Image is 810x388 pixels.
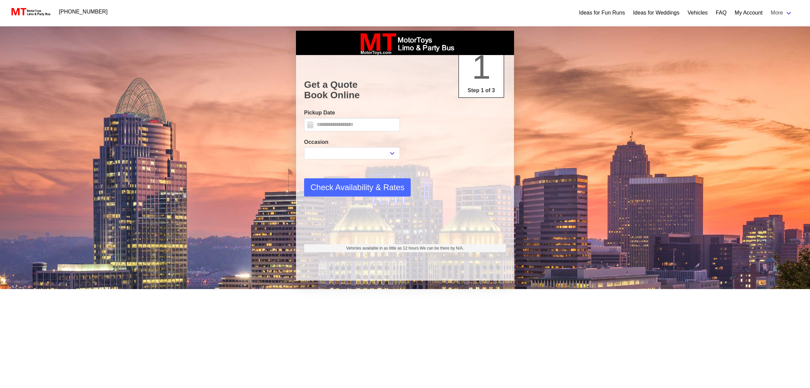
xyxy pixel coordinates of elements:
a: [PHONE_NUMBER] [55,5,112,19]
label: Occasion [304,138,400,146]
img: MotorToys Logo [9,7,51,17]
a: Ideas for Weddings [633,9,680,17]
a: Vehicles [687,9,708,17]
span: Vehicles available in as little as 12 hours. [346,245,464,251]
a: More [767,6,796,20]
p: Step 1 of 3 [462,86,501,95]
button: Check Availability & Rates [304,178,411,197]
span: 1 [472,48,491,86]
a: FAQ [716,9,727,17]
span: Check Availability & Rates [310,181,404,193]
label: Pickup Date [304,109,400,117]
span: We can be there by N/A. [420,246,464,251]
h1: Get a Quote Book Online [304,79,506,101]
a: Ideas for Fun Runs [579,9,625,17]
a: My Account [735,9,763,17]
img: box_logo_brand.jpeg [354,31,456,55]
